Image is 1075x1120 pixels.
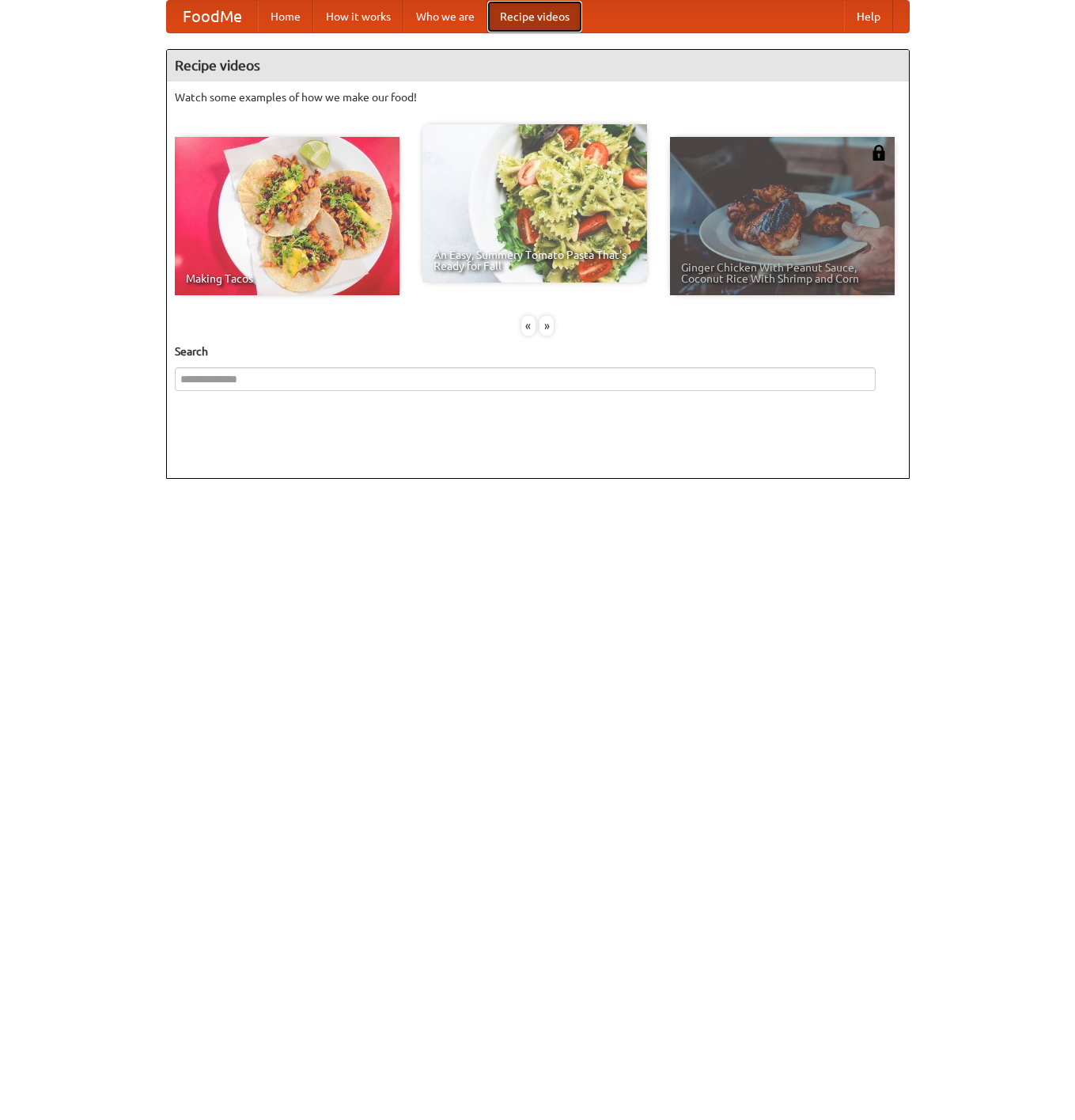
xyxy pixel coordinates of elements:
span: An Easy, Summery Tomato Pasta That's Ready for Fall [433,249,636,271]
span: Making Tacos [186,273,388,284]
h5: Search [175,344,901,359]
a: An Easy, Summery Tomato Pasta That's Ready for Fall [422,124,647,283]
a: Making Tacos [175,137,399,295]
p: Watch some examples of how we make our food! [175,89,901,105]
img: 483408.png [871,145,887,161]
div: » [539,316,554,336]
div: « [521,316,536,336]
a: FoodMe [167,1,258,32]
a: Recipe videos [487,1,582,32]
a: How it works [313,1,403,32]
a: Who we are [403,1,487,32]
a: Home [258,1,313,32]
h4: Recipe videos [167,50,909,82]
a: Help [844,1,893,32]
